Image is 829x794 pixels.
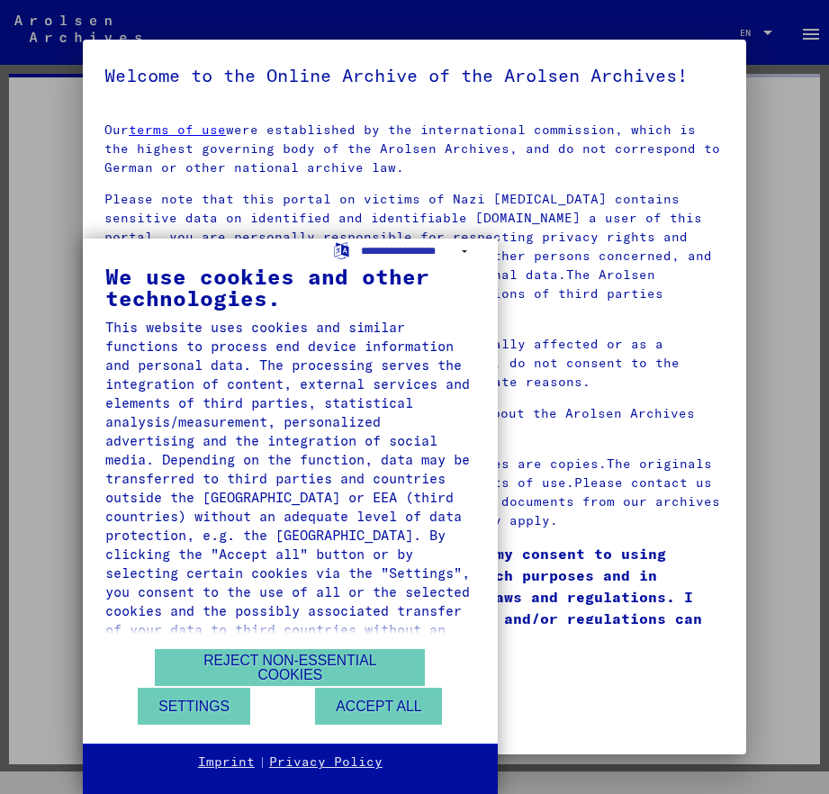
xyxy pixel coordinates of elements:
[138,688,250,725] button: Settings
[105,318,475,658] div: This website uses cookies and similar functions to process end device information and personal da...
[155,649,425,686] button: Reject non-essential cookies
[315,688,442,725] button: Accept all
[198,753,255,771] a: Imprint
[269,753,383,771] a: Privacy Policy
[105,266,475,309] div: We use cookies and other technologies.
